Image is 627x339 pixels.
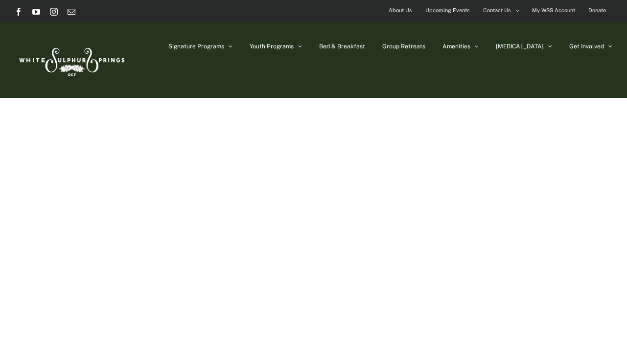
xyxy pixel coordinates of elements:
[496,22,552,71] a: [MEDICAL_DATA]
[168,22,612,71] nav: Main Menu
[168,43,224,49] span: Signature Programs
[483,3,511,18] span: Contact Us
[319,43,365,49] span: Bed & Breakfast
[15,37,127,83] img: White Sulphur Springs Logo
[32,8,40,16] a: YouTube
[425,3,470,18] span: Upcoming Events
[250,22,302,71] a: Youth Programs
[50,8,58,16] a: Instagram
[168,22,232,71] a: Signature Programs
[250,43,294,49] span: Youth Programs
[442,22,479,71] a: Amenities
[569,43,604,49] span: Get Involved
[389,3,412,18] span: About Us
[569,22,612,71] a: Get Involved
[319,22,365,71] a: Bed & Breakfast
[588,3,606,18] span: Donate
[382,22,425,71] a: Group Retreats
[15,8,23,16] a: Facebook
[496,43,544,49] span: [MEDICAL_DATA]
[382,43,425,49] span: Group Retreats
[442,43,470,49] span: Amenities
[532,3,575,18] span: My WSS Account
[68,8,75,16] a: Email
